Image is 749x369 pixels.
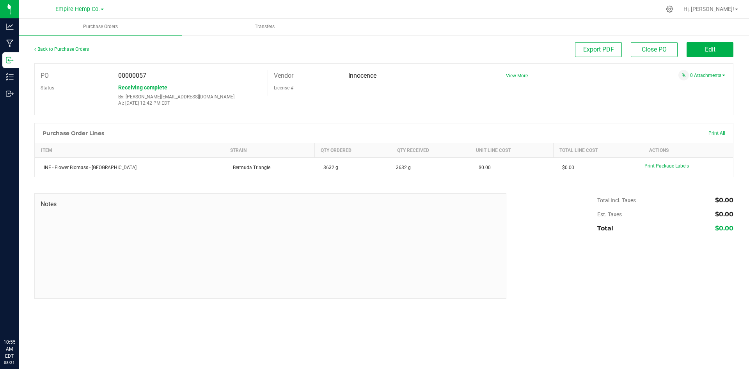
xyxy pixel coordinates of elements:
[554,143,643,158] th: Total Line Cost
[4,339,15,360] p: 10:55 AM EDT
[715,225,733,232] span: $0.00
[708,130,725,136] span: Print All
[642,46,667,53] span: Close PO
[678,70,689,80] span: Attach a document
[183,19,346,35] a: Transfers
[274,70,293,82] label: Vendor
[391,143,470,158] th: Qty Received
[715,210,733,218] span: $0.00
[55,6,100,12] span: Empire Hemp Co.
[41,70,49,82] label: PO
[4,360,15,365] p: 08/21
[597,211,622,217] span: Est. Taxes
[687,42,733,57] button: Edit
[118,100,262,106] p: At: [DATE] 12:42 PM EDT
[643,143,733,158] th: Actions
[6,90,14,98] inline-svg: Outbound
[43,130,104,136] h1: Purchase Order Lines
[631,42,678,57] button: Close PO
[644,163,689,169] span: Print Package Labels
[6,56,14,64] inline-svg: Inbound
[470,143,554,158] th: Unit Line Cost
[8,307,31,330] iframe: Resource center
[6,39,14,47] inline-svg: Manufacturing
[665,5,674,13] div: Manage settings
[41,82,54,94] label: Status
[506,73,528,78] a: View More
[224,143,315,158] th: Strain
[118,72,146,79] span: 00000057
[705,46,715,53] span: Edit
[319,165,338,170] span: 3632 g
[73,23,128,30] span: Purchase Orders
[715,196,733,204] span: $0.00
[244,23,285,30] span: Transfers
[690,73,725,78] a: 0 Attachments
[6,73,14,81] inline-svg: Inventory
[475,165,491,170] span: $0.00
[118,94,262,100] p: By: [PERSON_NAME][EMAIL_ADDRESS][DOMAIN_NAME]
[597,225,613,232] span: Total
[274,82,293,94] label: License #
[583,46,614,53] span: Export PDF
[35,143,224,158] th: Item
[597,197,636,203] span: Total Incl. Taxes
[348,72,376,79] span: Innocence
[558,165,574,170] span: $0.00
[315,143,391,158] th: Qty Ordered
[34,46,89,52] a: Back to Purchase Orders
[40,164,220,171] div: INE - Flower Biomass - [GEOGRAPHIC_DATA]
[575,42,622,57] button: Export PDF
[6,23,14,30] inline-svg: Analytics
[41,200,148,209] span: Notes
[229,165,270,170] span: Bermuda Triangle
[396,164,411,171] span: 3632 g
[683,6,734,12] span: Hi, [PERSON_NAME]!
[19,19,182,35] a: Purchase Orders
[118,84,167,91] span: Receiving complete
